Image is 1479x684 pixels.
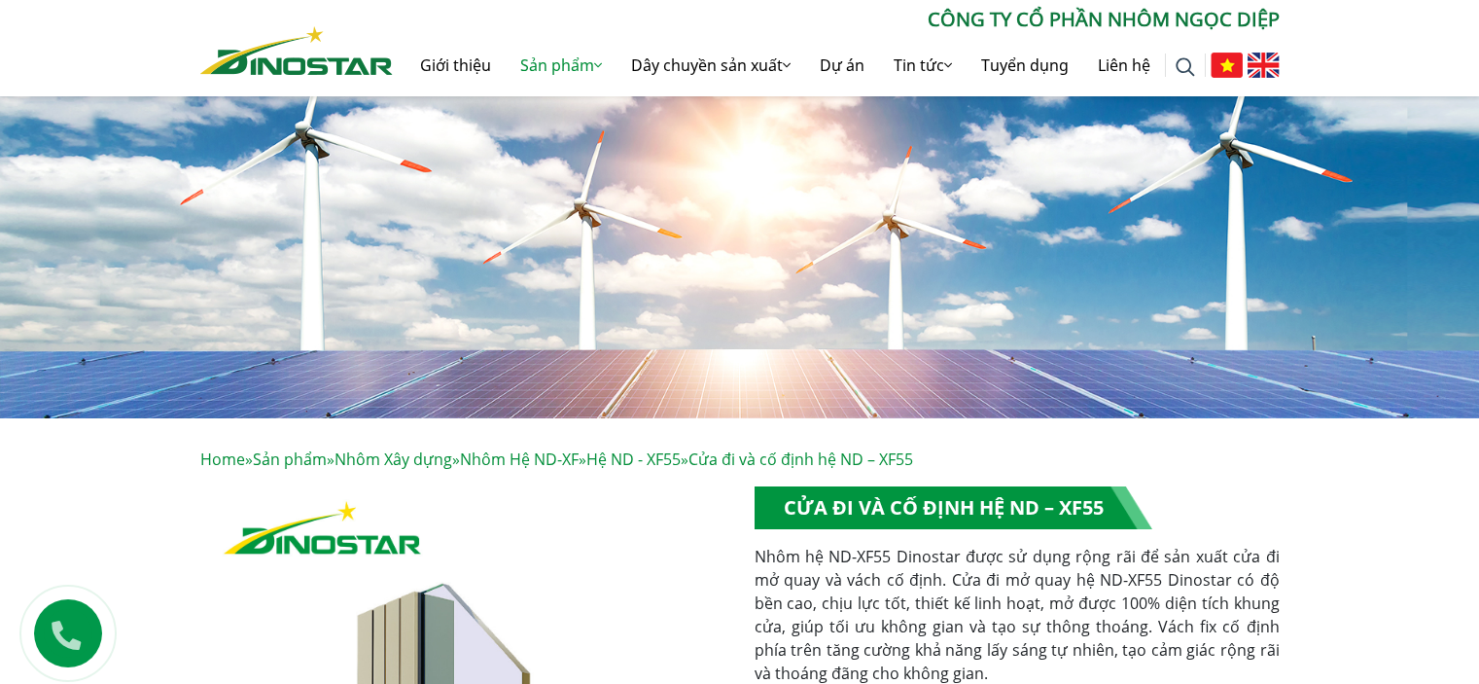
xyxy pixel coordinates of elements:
a: Home [200,449,245,470]
a: Nhôm Hệ ND-XF [460,449,579,470]
a: Tin tức [879,34,967,96]
a: Dự án [805,34,879,96]
a: Liên hệ [1083,34,1165,96]
h1: Cửa đi và cố định hệ ND – XF55 [755,486,1152,529]
span: Cửa đi và cố định hệ ND – XF55 [688,449,913,470]
p: CÔNG TY CỔ PHẦN NHÔM NGỌC DIỆP [393,5,1280,34]
span: » » » » » [200,449,913,470]
a: Dây chuyền sản xuất [616,34,805,96]
a: Nhôm Xây dựng [335,449,452,470]
a: Sản phẩm [253,449,327,470]
a: Sản phẩm [506,34,616,96]
img: Tiếng Việt [1211,53,1243,78]
a: Tuyển dụng [967,34,1083,96]
a: Hệ ND - XF55 [586,449,681,470]
img: Nhôm Dinostar [200,26,393,75]
img: English [1248,53,1280,78]
img: search [1176,57,1195,77]
a: Giới thiệu [405,34,506,96]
